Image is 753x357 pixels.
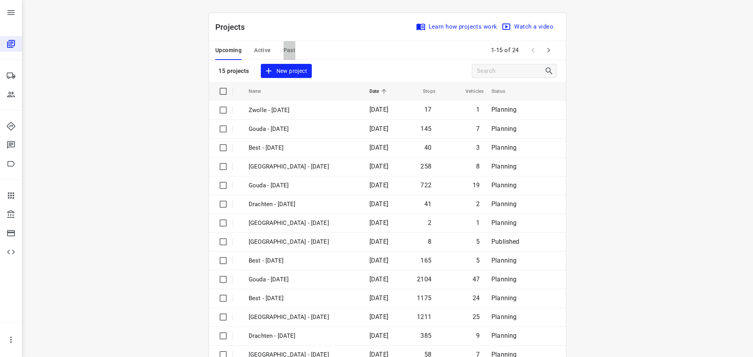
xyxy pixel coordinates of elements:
span: 722 [420,181,431,189]
span: Planning [491,313,517,321]
span: 2 [476,200,480,208]
span: Planning [491,200,517,208]
p: Gemeente Rotterdam - Thursday [249,237,358,246]
p: Gouda - Friday [249,125,358,134]
p: Gouda - Wednesday [249,275,358,284]
span: Stops [413,87,435,96]
span: Previous Page [525,42,541,58]
span: Published [491,238,520,245]
span: 19 [473,181,480,189]
input: Search projects [477,65,544,77]
span: [DATE] [369,181,388,189]
span: Next Page [541,42,557,58]
span: [DATE] [369,332,388,339]
span: [DATE] [369,144,388,151]
span: New project [266,66,307,76]
span: Planning [491,257,517,264]
span: 1 [476,106,480,113]
span: Planning [491,163,517,170]
span: Planning [491,106,517,113]
span: 40 [424,144,431,151]
span: Past [284,45,296,55]
span: [DATE] [369,219,388,227]
span: Planning [491,125,517,132]
button: New project [261,64,312,78]
span: 8 [428,238,431,245]
span: Date [369,87,389,96]
span: Vehicles [455,87,484,96]
span: 2104 [417,275,431,283]
span: [DATE] [369,275,388,283]
span: 25 [473,313,480,321]
span: [DATE] [369,238,388,245]
span: [DATE] [369,257,388,264]
span: [DATE] [369,294,388,302]
span: 47 [473,275,480,283]
span: 1211 [417,313,431,321]
span: 5 [476,238,480,245]
span: 385 [420,332,431,339]
span: 1 [476,219,480,227]
span: 165 [420,257,431,264]
span: [DATE] [369,106,388,113]
span: 41 [424,200,431,208]
p: Best - Wednesday [249,294,358,303]
p: Drachten - Thursday [249,200,358,209]
span: Planning [491,144,517,151]
p: Zwolle - Wednesday [249,313,358,322]
span: 9 [476,332,480,339]
div: Search [544,66,556,76]
span: [DATE] [369,200,388,208]
span: [DATE] [369,125,388,132]
span: Name [249,87,271,96]
span: Planning [491,219,517,227]
span: 258 [420,163,431,170]
span: Planning [491,181,517,189]
p: Zwolle - Thursday [249,162,358,171]
span: 3 [476,144,480,151]
p: Best - Friday [249,143,358,152]
p: Drachten - Wednesday [249,332,358,341]
span: 1-15 of 24 [488,42,522,59]
span: 24 [473,294,480,302]
span: Status [491,87,515,96]
span: Planning [491,332,517,339]
span: Planning [491,294,517,302]
span: Upcoming [215,45,242,55]
span: Planning [491,275,517,283]
span: [DATE] [369,313,388,321]
p: Projects [215,21,251,33]
span: Active [254,45,271,55]
span: 5 [476,257,480,264]
span: 17 [424,106,431,113]
span: 7 [476,125,480,132]
span: 1175 [417,294,431,302]
span: 2 [428,219,431,227]
p: 15 projects [218,67,249,74]
span: [DATE] [369,163,388,170]
span: 145 [420,125,431,132]
p: Gouda - Thursday [249,181,358,190]
p: Best - Thursday [249,256,358,265]
p: Antwerpen - Thursday [249,219,358,228]
span: 8 [476,163,480,170]
p: Zwolle - Friday [249,106,358,115]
